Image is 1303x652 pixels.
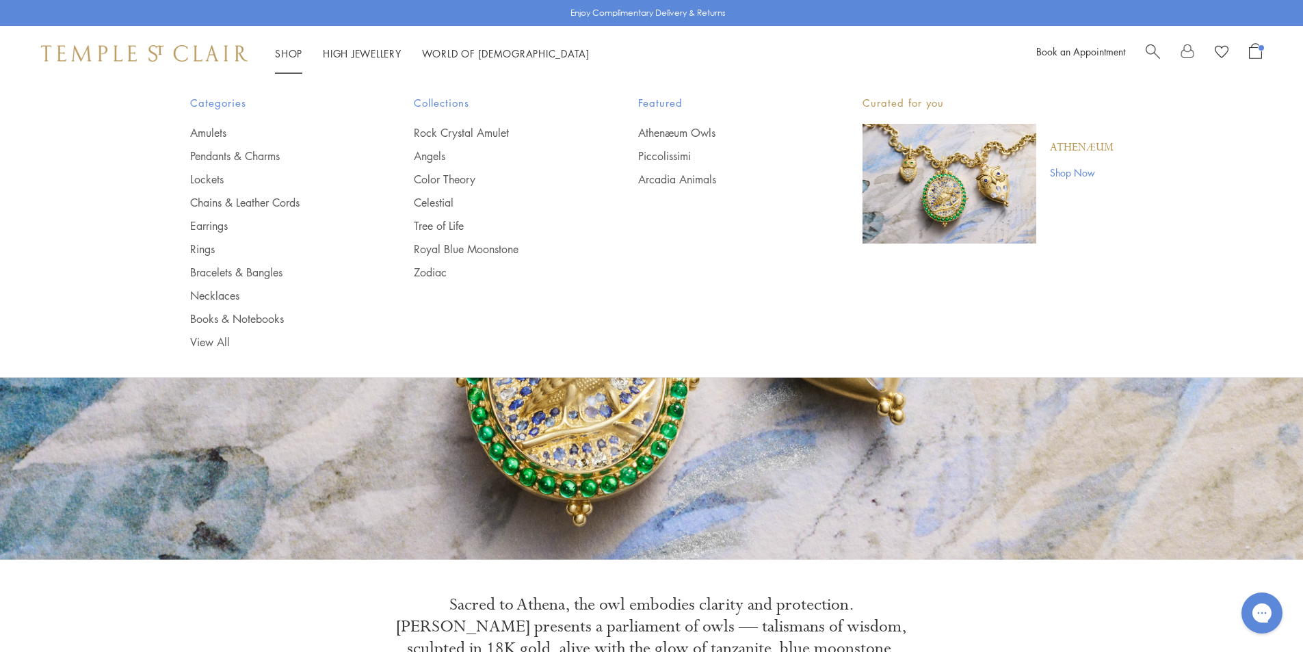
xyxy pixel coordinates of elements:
a: Royal Blue Moonstone [414,242,583,257]
a: Book an Appointment [1036,44,1125,58]
span: Collections [414,94,583,112]
a: View Wishlist [1215,43,1228,64]
a: Celestial [414,195,583,210]
a: Pendants & Charms [190,148,360,164]
a: World of [DEMOGRAPHIC_DATA]World of [DEMOGRAPHIC_DATA] [422,47,590,60]
p: Curated for you [863,94,1114,112]
a: View All [190,335,360,350]
span: Categories [190,94,360,112]
span: Featured [638,94,808,112]
a: High JewelleryHigh Jewellery [323,47,402,60]
a: Open Shopping Bag [1249,43,1262,64]
a: Zodiac [414,265,583,280]
a: ShopShop [275,47,302,60]
a: Chains & Leather Cords [190,195,360,210]
a: Amulets [190,125,360,140]
a: Books & Notebooks [190,311,360,326]
a: Piccolissimi [638,148,808,164]
nav: Main navigation [275,45,590,62]
iframe: Gorgias live chat messenger [1235,588,1289,638]
img: Temple St. Clair [41,45,248,62]
a: Shop Now [1050,165,1114,180]
a: Tree of Life [414,218,583,233]
a: Earrings [190,218,360,233]
a: Lockets [190,172,360,187]
a: Athenæum Owls [638,125,808,140]
a: Search [1146,43,1160,64]
a: Bracelets & Bangles [190,265,360,280]
a: Color Theory [414,172,583,187]
a: Angels [414,148,583,164]
a: Arcadia Animals [638,172,808,187]
a: Rings [190,242,360,257]
a: Athenæum [1050,140,1114,155]
a: Necklaces [190,288,360,303]
a: Rock Crystal Amulet [414,125,583,140]
p: Enjoy Complimentary Delivery & Returns [570,6,726,20]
